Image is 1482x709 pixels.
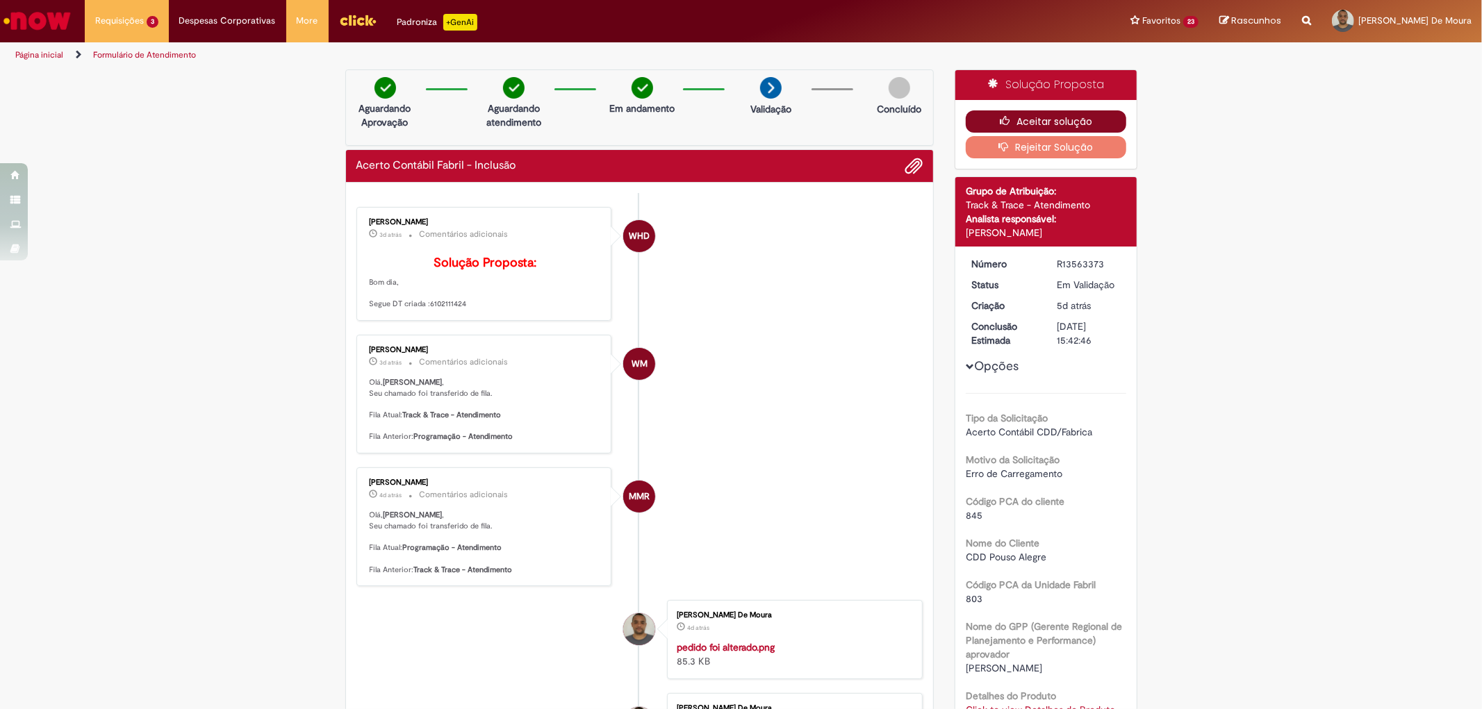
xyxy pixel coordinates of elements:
p: +GenAi [443,14,477,31]
time: 25/09/2025 15:32:51 [380,491,402,499]
dt: Conclusão Estimada [961,319,1046,347]
b: [PERSON_NAME] [384,510,443,520]
p: Em andamento [609,101,675,115]
span: 3d atrás [380,231,402,239]
span: 4d atrás [687,624,709,632]
button: Aceitar solução [966,110,1126,133]
h2: Acerto Contábil Fabril - Inclusão Histórico de tíquete [356,160,516,172]
div: R13563373 [1057,257,1121,271]
p: Aguardando atendimento [480,101,547,129]
div: [DATE] 15:42:46 [1057,319,1121,347]
span: 803 [966,592,982,605]
dt: Criação [961,299,1046,312]
a: Página inicial [15,49,63,60]
time: 24/09/2025 14:43:55 [1057,299,1091,312]
div: Track & Trace - Atendimento [966,198,1126,212]
div: [PERSON_NAME] [966,226,1126,240]
div: 85.3 KB [677,640,908,668]
span: 3 [147,16,158,28]
small: Comentários adicionais [420,228,509,240]
span: [PERSON_NAME] [966,662,1042,674]
ul: Trilhas de página [10,42,978,68]
img: check-circle-green.png [632,77,653,99]
small: Comentários adicionais [420,356,509,368]
img: ServiceNow [1,7,73,35]
b: [PERSON_NAME] [384,377,443,387]
img: click_logo_yellow_360x200.png [339,10,377,31]
dt: Número [961,257,1046,271]
span: 23 [1183,16,1199,28]
div: Wendel Mantovani [623,348,655,380]
div: [PERSON_NAME] [370,478,601,487]
span: [PERSON_NAME] De Moura [1358,15,1472,26]
time: 25/09/2025 13:59:42 [687,624,709,632]
div: 24/09/2025 14:43:55 [1057,299,1121,312]
p: Olá, , Seu chamado foi transferido de fila. Fila Atual: Fila Anterior: [370,510,601,575]
div: Analista responsável: [966,212,1126,226]
a: pedido foi alterado.png [677,641,775,653]
span: 3d atrás [380,358,402,367]
div: Padroniza [397,14,477,31]
b: Código PCA do cliente [966,495,1064,508]
b: Programação - Atendimento [414,431,513,442]
span: Despesas Corporativas [179,14,276,28]
button: Rejeitar Solução [966,136,1126,158]
img: check-circle-green.png [374,77,396,99]
span: 4d atrás [380,491,402,499]
p: Bom dia, Segue DT criada :6102111424 [370,256,601,310]
span: Requisições [95,14,144,28]
p: Aguardando Aprovação [352,101,419,129]
span: CDD Pouso Alegre [966,551,1046,563]
span: WHD [629,219,650,253]
span: 5d atrás [1057,299,1091,312]
b: Código PCA da Unidade Fabril [966,578,1096,591]
p: Olá, , Seu chamado foi transferido de fila. Fila Atual: Fila Anterior: [370,377,601,442]
a: Formulário de Atendimento [93,49,196,60]
p: Validação [750,102,791,116]
b: Motivo da Solicitação [966,453,1060,466]
p: Concluído [877,102,921,116]
span: Rascunhos [1231,14,1281,27]
img: arrow-next.png [760,77,782,99]
span: Erro de Carregamento [966,467,1062,480]
div: [PERSON_NAME] [370,346,601,354]
button: Adicionar anexos [905,157,923,175]
b: Track & Trace - Atendimento [414,565,513,575]
div: Weslley Henrique Dutra [623,220,655,252]
time: 27/09/2025 10:07:24 [380,231,402,239]
span: 845 [966,509,982,522]
b: Nome do GPP (Gerente Regional de Planejamento e Performance) aprovador [966,620,1122,660]
span: MMR [629,480,650,513]
div: Solução Proposta [955,70,1137,100]
span: Favoritos [1142,14,1180,28]
span: More [297,14,318,28]
img: check-circle-green.png [503,77,525,99]
span: WM [632,347,648,381]
b: Solução Proposta: [434,255,536,271]
div: Grupo de Atribuição: [966,184,1126,198]
dt: Status [961,278,1046,292]
small: Comentários adicionais [420,489,509,501]
div: Em Validação [1057,278,1121,292]
img: img-circle-grey.png [889,77,910,99]
div: [PERSON_NAME] De Moura [677,611,908,619]
span: Acerto Contábil CDD/Fabrica [966,426,1092,438]
b: Nome do Cliente [966,537,1039,549]
div: [PERSON_NAME] [370,218,601,226]
b: Tipo da Solicitação [966,412,1048,424]
div: Matheus Maia Rocha [623,481,655,512]
b: Track & Trace - Atendimento [403,410,502,420]
b: Detalhes do Produto [966,690,1056,702]
a: Rascunhos [1219,15,1281,28]
div: Emerson Nunes De Moura [623,613,655,645]
b: Programação - Atendimento [403,542,502,553]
